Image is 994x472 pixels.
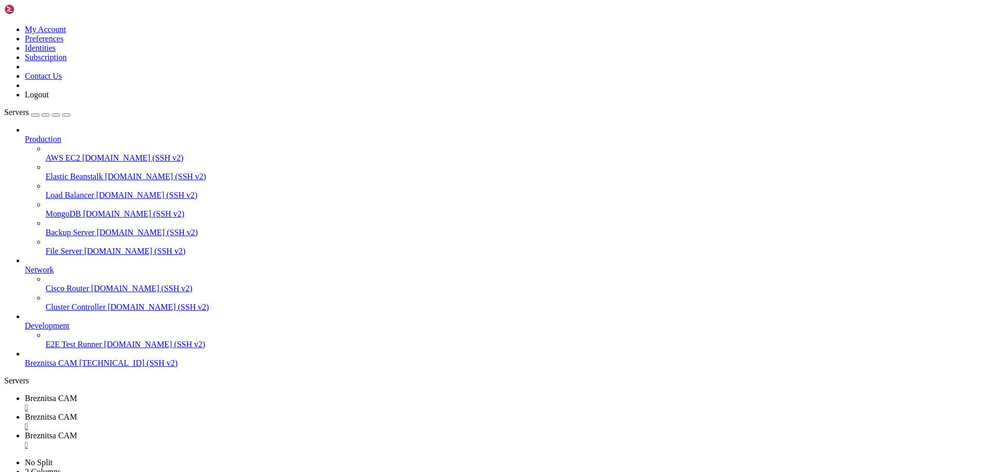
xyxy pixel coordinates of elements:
a:  [25,440,990,450]
span: [DOMAIN_NAME] (SSH v2) [82,153,184,162]
x-row: The programs included with the Debian GNU/Linux system are free software; [4,22,859,31]
a: Development [25,321,990,331]
span: [DOMAIN_NAME] (SSH v2) [105,172,207,181]
span: [DOMAIN_NAME] (SSH v2) [96,191,198,199]
a: Breznitsa CAM [25,431,990,450]
li: Network [25,256,990,312]
img: Shellngn [4,4,64,15]
a:  [25,403,990,412]
span: [DOMAIN_NAME] (SSH v2) [97,228,198,237]
a: Cluster Controller [DOMAIN_NAME] (SSH v2) [46,303,990,312]
span: ~ [195,83,199,92]
span: Production [25,135,61,144]
x-row: the exact distribution terms for each program are described in the [4,31,859,39]
a: Breznitsa CAM [25,412,990,431]
span: Breznitsa CAM [25,359,77,367]
span: [TECHNICAL_ID] (SSH v2) [79,359,178,367]
li: Backup Server [DOMAIN_NAME] (SSH v2) [46,219,990,237]
a: Preferences [25,34,64,43]
span: File Server [46,247,82,255]
li: Cluster Controller [DOMAIN_NAME] (SSH v2) [46,293,990,312]
span: MongoDB [46,209,81,218]
x-row: Linux vps-debian-11-basic-c1-r1-d25-eu-sof-1 5.10.0-35-amd64 #1 SMP Debian 5.10.237-1 ([DATE]) x8... [4,4,859,13]
li: Development [25,312,990,349]
span: [DOMAIN_NAME] (SSH v2) [108,303,209,311]
li: File Server [DOMAIN_NAME] (SSH v2) [46,237,990,256]
span: Breznitsa CAM [25,394,77,403]
li: AWS EC2 [DOMAIN_NAME] (SSH v2) [46,144,990,163]
span: Servers [4,108,29,117]
span: Network [25,265,54,274]
li: Production [25,125,990,256]
a: AWS EC2 [DOMAIN_NAME] (SSH v2) [46,153,990,163]
span: [DOMAIN_NAME] (SSH v2) [104,340,206,349]
div: (49, 9) [218,83,222,92]
x-row: Connecting [TECHNICAL_ID]... [4,4,859,13]
li: MongoDB [DOMAIN_NAME] (SSH v2) [46,200,990,219]
a: Backup Server [DOMAIN_NAME] (SSH v2) [46,228,990,237]
span: Breznitsa CAM [25,412,77,421]
a: Production [25,135,990,144]
li: Load Balancer [DOMAIN_NAME] (SSH v2) [46,181,990,200]
a: E2E Test Runner [DOMAIN_NAME] (SSH v2) [46,340,990,349]
span: debian@vps-debian-11-basic-c1-r1-d25-eu-sof-1 [4,83,191,92]
a: Cisco Router [DOMAIN_NAME] (SSH v2) [46,284,990,293]
div: Servers [4,376,990,385]
span: Cisco Router [46,284,89,293]
span: Development [25,321,69,330]
x-row: : $ [4,83,859,92]
a: Breznitsa CAM [TECHNICAL_ID] (SSH v2) [25,359,990,368]
li: Breznitsa CAM [TECHNICAL_ID] (SSH v2) [25,349,990,368]
span: Elastic Beanstalk [46,172,103,181]
a: No Split [25,458,53,467]
a: My Account [25,25,66,34]
a: Load Balancer [DOMAIN_NAME] (SSH v2) [46,191,990,200]
a: Contact Us [25,71,62,80]
a: Subscription [25,53,67,62]
x-row: Debian GNU/Linux comes with ABSOLUTELY NO WARRANTY, to the extent [4,57,859,66]
span: Backup Server [46,228,95,237]
li: Elastic Beanstalk [DOMAIN_NAME] (SSH v2) [46,163,990,181]
a: Servers [4,108,70,117]
x-row: permitted by applicable law. [4,66,859,75]
a: MongoDB [DOMAIN_NAME] (SSH v2) [46,209,990,219]
span: [DOMAIN_NAME] (SSH v2) [84,247,186,255]
x-row: Last login: [DATE] from [TECHNICAL_ID] [4,75,859,83]
a:  [25,422,990,431]
span: Load Balancer [46,191,94,199]
a: Elastic Beanstalk [DOMAIN_NAME] (SSH v2) [46,172,990,181]
a: Identities [25,44,56,52]
a: File Server [DOMAIN_NAME] (SSH v2) [46,247,990,256]
div: (0, 1) [4,13,8,22]
span: Breznitsa CAM [25,431,77,440]
x-row: individual files in /usr/share/doc/*/copyright. [4,39,859,48]
a: Network [25,265,990,275]
span: Cluster Controller [46,303,106,311]
li: Cisco Router [DOMAIN_NAME] (SSH v2) [46,275,990,293]
span: [DOMAIN_NAME] (SSH v2) [91,284,193,293]
span: [DOMAIN_NAME] (SSH v2) [83,209,184,218]
li: E2E Test Runner [DOMAIN_NAME] (SSH v2) [46,331,990,349]
a: Logout [25,90,49,99]
span: AWS EC2 [46,153,80,162]
span: E2E Test Runner [46,340,102,349]
a: Breznitsa CAM [25,394,990,412]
